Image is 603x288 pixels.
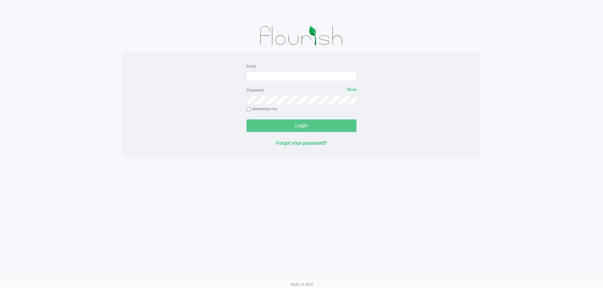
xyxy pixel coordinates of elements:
input: Remember me [247,107,251,112]
label: Email [247,64,256,69]
label: Password [247,87,263,93]
label: Remember me [247,106,277,112]
span: Web: v1.40.0 [290,282,313,287]
span: Show [347,87,356,92]
button: Forgot your password? [276,139,327,147]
